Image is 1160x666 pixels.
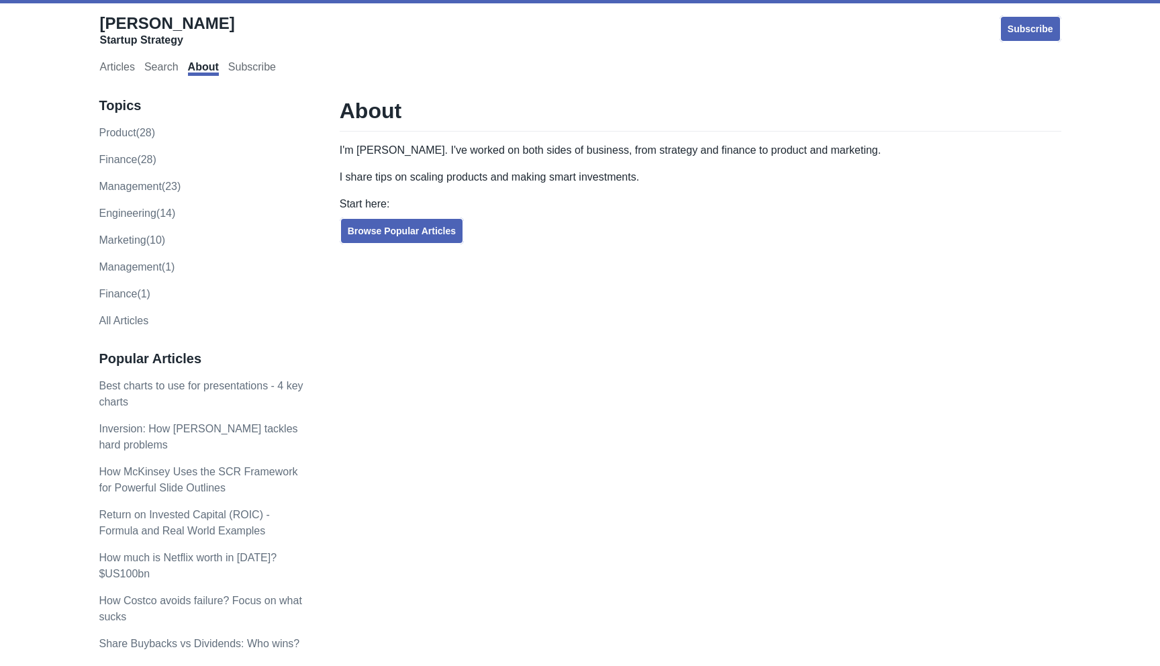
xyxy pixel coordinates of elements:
a: marketing(10) [99,234,165,246]
a: Best charts to use for presentations - 4 key charts [99,380,303,408]
a: How much is Netflix worth in [DATE]? $US100bn [99,552,277,579]
a: finance(28) [99,154,156,165]
a: Search [144,61,179,76]
a: Inversion: How [PERSON_NAME] tackles hard problems [99,423,297,450]
h3: Popular Articles [99,350,311,367]
a: Subscribe [228,61,276,76]
a: How Costco avoids failure? Focus on what sucks [99,595,301,622]
span: [PERSON_NAME] [99,14,234,32]
p: I'm [PERSON_NAME]. I've worked on both sides of business, from strategy and finance to product an... [340,142,1061,158]
a: engineering(14) [99,207,175,219]
p: Start here: [340,196,1061,212]
div: Startup Strategy [99,34,234,47]
p: I share tips on scaling products and making smart investments. [340,169,1061,185]
a: How McKinsey Uses the SCR Framework for Powerful Slide Outlines [99,466,297,493]
a: All Articles [99,315,148,326]
a: [PERSON_NAME]Startup Strategy [99,13,234,47]
a: Browse Popular Articles [340,218,464,244]
a: Articles [99,61,134,76]
a: Management(1) [99,261,175,273]
a: Share Buybacks vs Dividends: Who wins? [99,638,299,649]
a: product(28) [99,127,155,138]
h3: Topics [99,97,311,114]
a: management(23) [99,181,181,192]
a: About [188,61,219,76]
a: Return on Invested Capital (ROIC) - Formula and Real World Examples [99,509,269,536]
a: Subscribe [1000,15,1061,42]
a: Finance(1) [99,288,150,299]
h1: About [340,97,1061,132]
